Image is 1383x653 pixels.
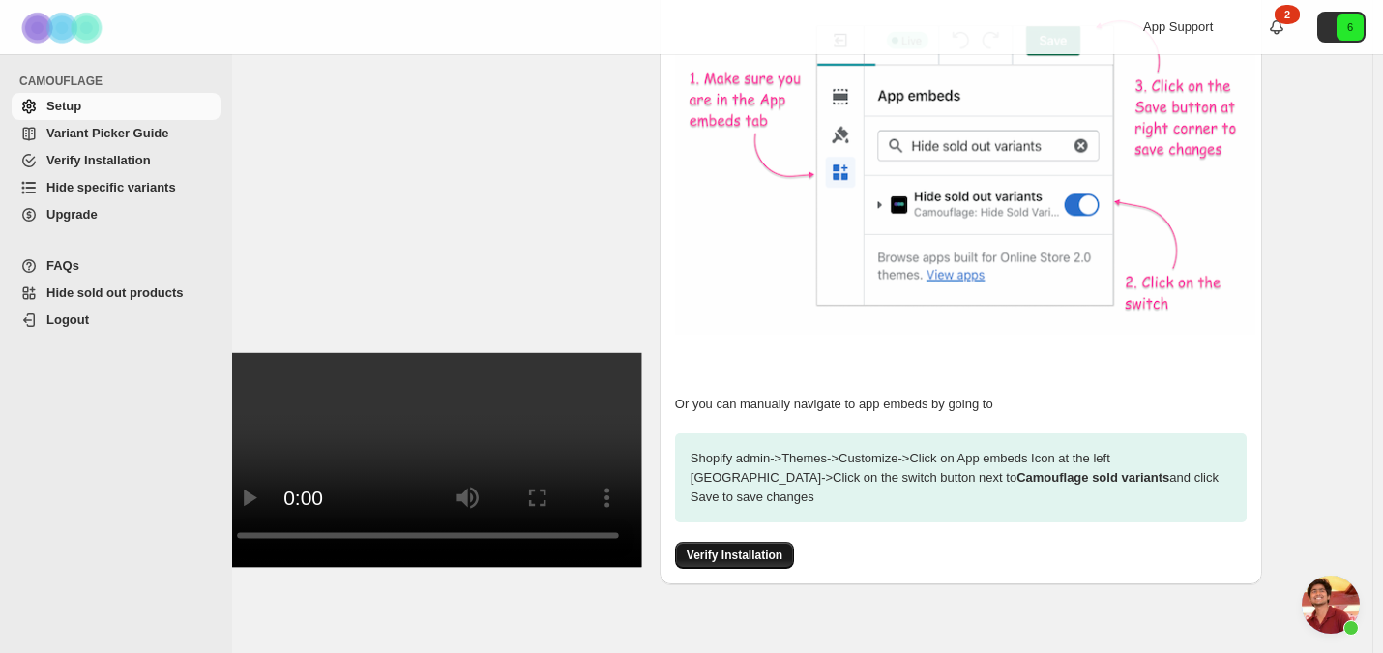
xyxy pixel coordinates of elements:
a: Upgrade [12,201,221,228]
a: Setup [12,93,221,120]
span: Logout [46,312,89,327]
div: 2 [1275,5,1300,24]
span: Hide sold out products [46,285,184,300]
p: Shopify admin -> Themes -> Customize -> Click on App embeds Icon at the left [GEOGRAPHIC_DATA] ->... [675,433,1247,522]
video: Enable Camouflage in theme app embeds [214,353,642,567]
span: Variant Picker Guide [46,126,168,140]
span: Hide specific variants [46,180,176,194]
a: Variant Picker Guide [12,120,221,147]
span: App Support [1143,19,1213,34]
span: Upgrade [46,207,98,222]
a: Hide specific variants [12,174,221,201]
a: Hide sold out products [12,280,221,307]
span: Verify Installation [687,548,782,563]
span: Verify Installation [46,153,151,167]
a: Logout [12,307,221,334]
button: Avatar with initials 6 [1317,12,1366,43]
span: FAQs [46,258,79,273]
a: 2 [1267,17,1286,37]
span: Avatar with initials 6 [1337,14,1364,41]
span: CAMOUFLAGE [19,74,222,89]
strong: Camouflage sold variants [1016,470,1169,485]
p: Or you can manually navigate to app embeds by going to [675,395,1247,414]
img: Camouflage [15,1,112,54]
text: 6 [1347,21,1353,33]
div: Open chat [1302,576,1360,634]
span: Setup [46,99,81,113]
a: Verify Installation [12,147,221,174]
button: Verify Installation [675,542,794,569]
a: FAQs [12,252,221,280]
a: Verify Installation [675,548,794,562]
